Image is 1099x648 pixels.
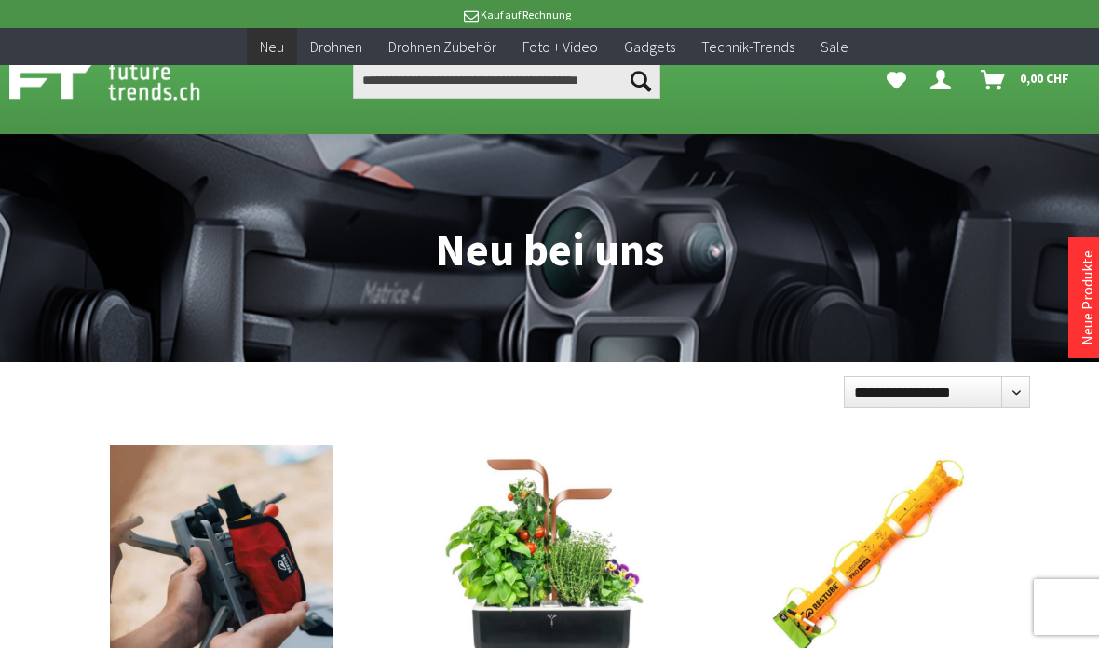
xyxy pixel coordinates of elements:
a: Meine Favoriten [877,61,916,99]
a: Drohnen [297,28,375,66]
a: Warenkorb [973,61,1079,99]
a: Technik-Trends [688,28,807,66]
span: Gadgets [624,37,675,56]
input: Produkt, Marke, Kategorie, EAN, Artikelnummer… [353,61,660,99]
span: Foto + Video [522,37,598,56]
a: Drohnen Zubehör [375,28,509,66]
span: Drohnen Zubehör [388,37,496,56]
img: Shop Futuretrends - zur Startseite wechseln [9,58,241,104]
span: Drohnen [310,37,362,56]
a: Gadgets [611,28,688,66]
a: Sale [807,28,862,66]
a: Neu [247,28,297,66]
h1: Neu bei uns [60,116,1039,274]
a: Neue Produkte [1078,250,1096,345]
span: Sale [821,37,848,56]
span: Technik-Trends [701,37,794,56]
a: Foto + Video [509,28,611,66]
button: Suchen [621,61,660,99]
span: Neu [260,37,284,56]
a: Dein Konto [923,61,966,99]
span: 0,00 CHF [1020,63,1069,93]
